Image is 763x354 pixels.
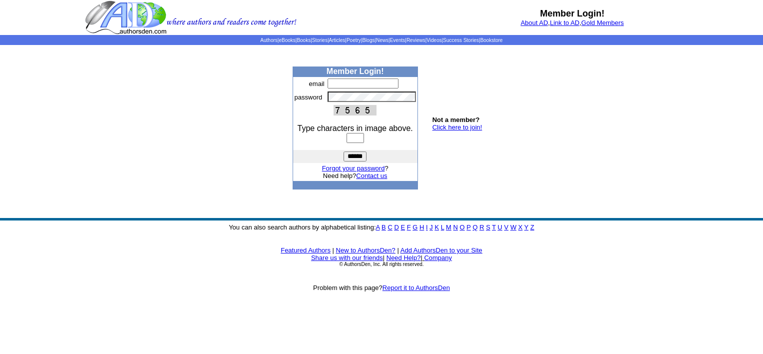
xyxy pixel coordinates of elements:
a: Contact us [356,172,387,179]
a: Events [390,37,405,43]
a: Click here to join! [432,123,482,131]
font: , , [521,19,624,26]
a: Articles [329,37,346,43]
a: Videos [426,37,441,43]
a: I [426,223,428,231]
font: You can also search authors by alphabetical listing: [229,223,534,231]
a: A [376,223,380,231]
a: L [441,223,444,231]
a: Gold Members [581,19,624,26]
b: Member Login! [540,8,605,18]
a: About AD [521,19,548,26]
a: N [453,223,458,231]
a: B [381,223,386,231]
font: ? [322,164,388,172]
a: Reviews [406,37,425,43]
a: M [446,223,451,231]
font: Problem with this page? [313,284,450,291]
a: C [387,223,392,231]
a: S [486,223,490,231]
a: Y [524,223,528,231]
a: Authors [260,37,277,43]
font: email [309,80,325,87]
a: Share us with our friends [311,254,383,261]
a: Need Help? [386,254,421,261]
font: Type characters in image above. [298,124,413,132]
a: E [400,223,405,231]
a: Link to AD [550,19,579,26]
a: F [407,223,411,231]
a: Z [530,223,534,231]
a: Company [424,254,452,261]
a: P [466,223,470,231]
font: © AuthorsDen, Inc. All rights reserved. [339,261,423,267]
a: Add AuthorsDen to your Site [400,246,482,254]
a: U [498,223,502,231]
a: X [518,223,523,231]
a: K [434,223,439,231]
a: G [412,223,417,231]
a: T [492,223,496,231]
a: Q [472,223,477,231]
a: News [376,37,388,43]
a: Report it to AuthorsDen [382,284,450,291]
b: Member Login! [327,67,384,75]
font: | [333,246,334,254]
a: V [504,223,509,231]
a: J [429,223,433,231]
a: New to AuthorsDen? [336,246,395,254]
font: Need help? [323,172,387,179]
font: | [420,254,452,261]
a: O [460,223,465,231]
a: R [479,223,484,231]
a: eBooks [279,37,295,43]
font: | [397,246,398,254]
a: Bookstore [480,37,503,43]
a: Forgot your password [322,164,385,172]
a: Poetry [347,37,361,43]
a: D [394,223,398,231]
b: Not a member? [432,116,480,123]
a: Success Stories [443,37,479,43]
font: password [295,93,323,101]
span: | | | | | | | | | | | | [260,37,502,43]
a: Books [297,37,311,43]
a: Blogs [362,37,375,43]
img: This Is CAPTCHA Image [334,105,377,115]
a: Featured Authors [281,246,331,254]
a: H [419,223,424,231]
a: Stories [312,37,328,43]
font: | [383,254,384,261]
a: W [510,223,516,231]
